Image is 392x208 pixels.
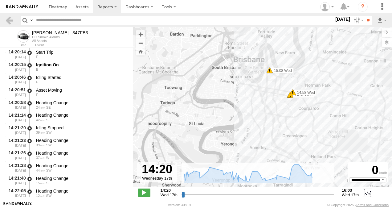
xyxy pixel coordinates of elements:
div: Time [5,44,27,47]
span: Heading: 232 [46,168,52,172]
a: Back to previous Page [5,16,14,25]
div: 14:21:38 [DATE] [5,162,27,173]
img: rand-logo.svg [6,5,38,9]
div: Alex - 347FB3 - View Asset History [32,30,88,35]
div: 14:22:05 [DATE] [5,187,27,199]
div: 14:20:58 [DATE] [5,99,27,110]
span: 44 [36,168,45,172]
span: 37 [36,156,45,160]
div: Heading Change [36,112,127,118]
div: 14:21:14 [DATE] [5,112,27,123]
div: Start Trip [36,49,127,55]
label: 14:58 Wed [293,90,317,95]
label: [DATE] [334,16,351,23]
div: Version: 308.01 [168,203,191,207]
span: 24 [36,106,45,109]
span: Heading: 108 [36,80,38,84]
span: 42 [36,118,45,122]
button: Zoom Home [136,47,145,56]
div: Heading Change [36,150,127,156]
div: DC Smoke Alarms [32,35,88,39]
div: Idling Started [36,75,127,80]
span: Wed 17th Sep 2025 [161,193,178,197]
span: 15 [36,181,45,185]
label: 15:08 Wed [270,68,294,73]
span: Heading: 188 [46,181,48,185]
i: ? [358,2,368,12]
div: 14:21:23 [DATE] [5,137,27,148]
span: 39 [36,143,45,147]
div: All Assets [32,39,88,43]
div: Idling Stopped [36,125,127,131]
div: 14:20:51 [DATE] [5,86,27,98]
span: Heading: 239 [46,194,52,198]
div: Heading Change [36,176,127,181]
strong: 16:03 [342,188,359,193]
div: © Copyright 2025 - [327,203,389,207]
span: Heading: 138 [46,106,51,109]
label: Play/Stop [138,189,150,197]
button: Zoom out [136,39,145,47]
a: Terms and Conditions [356,203,389,207]
span: Heading: 168 [46,118,48,122]
div: 14:21:20 [DATE] [5,124,27,135]
strong: 14:20 [161,188,178,193]
label: Search Filter Options [351,16,365,25]
div: 0 [349,163,387,177]
div: Heading Change [36,188,127,194]
div: Heading Change [36,100,127,106]
div: 14:21:26 [DATE] [5,149,27,161]
div: 14:20:46 [DATE] [5,74,27,85]
button: Zoom in [136,30,145,39]
div: Heading Change [36,138,127,143]
label: Search Query [29,16,34,25]
div: Marco DiBenedetto [318,2,336,11]
span: Heading: 267 [46,156,49,160]
label: Export results as... [377,16,387,25]
div: Event [35,44,133,47]
span: Heading: 206 [46,131,52,134]
a: Visit our Website [3,202,32,208]
span: Heading: 108 [36,55,38,59]
div: Asset Moving [36,87,127,93]
span: Heading: 108 [36,93,38,97]
div: 14:21:40 [DATE] [5,175,27,186]
div: 14:20:14 [DATE] [5,48,27,60]
span: Wed 17th Sep 2025 [342,193,359,197]
div: Heading Change [36,163,127,168]
div: 14:20:15 [DATE] [5,61,27,73]
div: Ignition On [36,62,127,68]
span: Heading: 108 [36,68,38,71]
span: 39 [36,131,45,134]
span: Heading: 236 [46,143,52,147]
span: 12 [36,194,45,198]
